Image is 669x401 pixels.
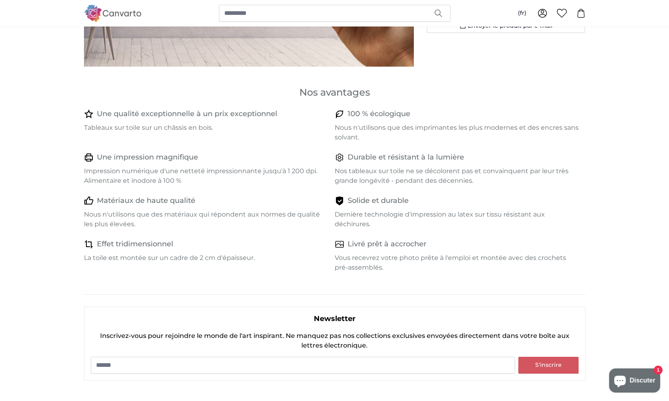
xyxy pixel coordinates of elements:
h4: Effet tridimensionnel [97,239,173,250]
p: Impression numérique d'une netteté impressionnante jusqu'à 1 200 dpi. Alimentaire et inodore à 100 % [84,166,328,186]
inbox-online-store-chat: Chat de la boutique en ligne Shopify [607,368,663,395]
h4: Durable et résistant à la lumière [348,152,464,163]
button: S'inscrire [518,357,579,374]
h4: Livré prêt à accrocher [348,239,426,250]
span: Inscrivez-vous pour rejoindre le monde de l'art inspirant. Ne manquez pas nos collections exclusi... [91,331,579,350]
span: S'inscrire [535,361,562,368]
h4: Solide et durable [348,195,409,207]
p: Nos tableaux sur toile ne se décolorent pas et convainquent par leur très grande longévité - pend... [335,166,579,186]
h3: Newsletter [91,313,579,325]
h4: Une impression magnifique [97,152,198,163]
h4: 100 % écologique [348,108,410,120]
h4: Matériaux de haute qualité [97,195,195,207]
p: La toile est montée sur un cadre de 2 cm d'épaisseur. [84,253,328,263]
p: Nous n'utilisons que des imprimantes les plus modernes et des encres sans solvant. [335,123,579,142]
button: (fr) [511,6,533,20]
h3: Nos avantages [84,86,585,99]
img: Canvarto [84,5,142,21]
h4: Une qualité exceptionnelle à un prix exceptionnel [97,108,277,120]
p: Tableaux sur toile sur un châssis en bois. [84,123,328,133]
p: Nous n'utilisons que des matériaux qui répondent aux normes de qualité les plus élevées. [84,210,328,229]
p: Vous recevrez votre photo prête à l'emploi et montée avec des crochets pré-assemblés. [335,253,579,272]
p: Dernière technologie d'impression au latex sur tissu résistant aux déchirures. [335,210,579,229]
